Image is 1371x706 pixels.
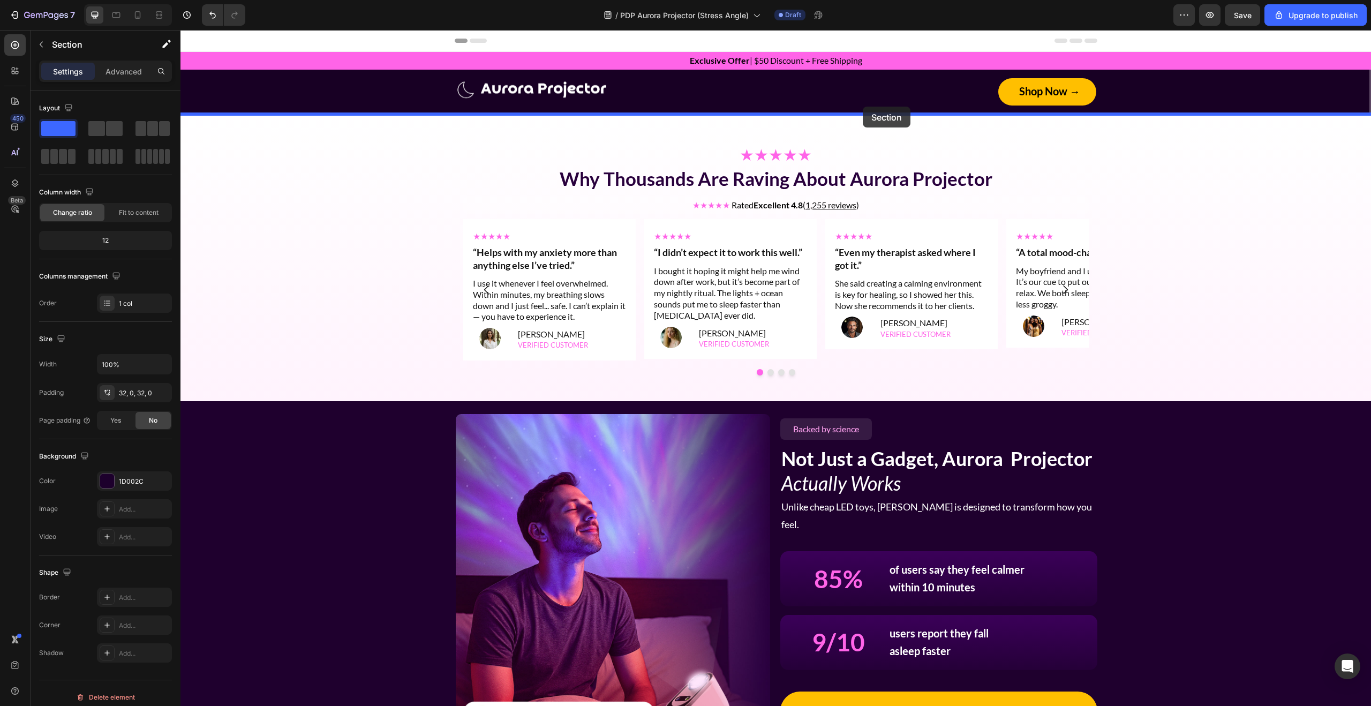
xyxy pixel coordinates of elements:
[39,388,64,397] div: Padding
[119,505,169,514] div: Add...
[39,532,56,542] div: Video
[1274,10,1358,21] div: Upgrade to publish
[39,185,96,200] div: Column width
[53,208,92,217] span: Change ratio
[39,298,57,308] div: Order
[119,208,159,217] span: Fit to content
[119,593,169,603] div: Add...
[1264,4,1367,26] button: Upgrade to publish
[119,532,169,542] div: Add...
[4,4,80,26] button: 7
[149,416,157,425] span: No
[202,4,245,26] div: Undo/Redo
[39,359,57,369] div: Width
[39,689,172,706] button: Delete element
[620,10,749,21] span: PDP Aurora Projector (Stress Angle)
[76,691,135,704] div: Delete element
[1225,4,1260,26] button: Save
[39,504,58,514] div: Image
[70,9,75,21] p: 7
[41,233,170,248] div: 12
[110,416,121,425] span: Yes
[39,269,123,284] div: Columns management
[119,621,169,630] div: Add...
[39,332,67,347] div: Size
[785,10,801,20] span: Draft
[97,355,171,374] input: Auto
[119,649,169,658] div: Add...
[52,38,140,51] p: Section
[1234,11,1252,20] span: Save
[119,299,169,309] div: 1 col
[8,196,26,205] div: Beta
[119,477,169,486] div: 1D002C
[180,30,1371,706] iframe: Design area
[39,476,56,486] div: Color
[39,416,91,425] div: Page padding
[1335,654,1360,679] div: Open Intercom Messenger
[119,388,169,398] div: 32, 0, 32, 0
[10,114,26,123] div: 450
[39,592,60,602] div: Border
[615,10,618,21] span: /
[39,620,61,630] div: Corner
[39,648,64,658] div: Shadow
[106,66,142,77] p: Advanced
[39,101,75,116] div: Layout
[53,66,83,77] p: Settings
[39,449,91,464] div: Background
[39,566,73,580] div: Shape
